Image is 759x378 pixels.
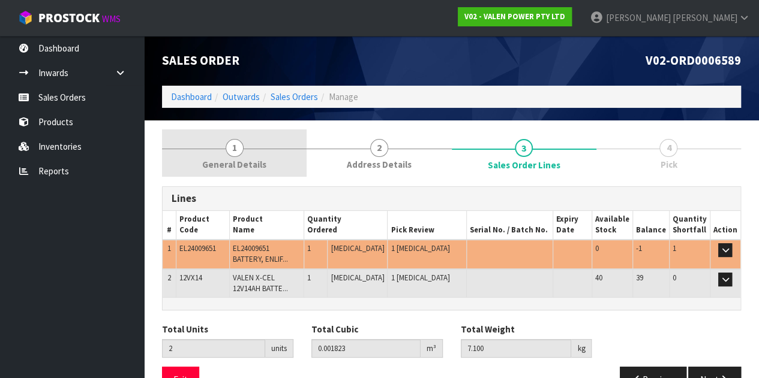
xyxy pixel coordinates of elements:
span: 2 [167,273,171,283]
input: Total Cubic [311,339,421,358]
input: Total Weight [461,339,572,358]
span: V02-ORD0006589 [646,53,741,68]
th: Pick Review [388,211,467,240]
span: Pick [660,158,677,171]
span: 1 [307,243,311,253]
img: cube-alt.png [18,10,33,25]
th: Expiry Date [553,211,592,240]
span: 3 [515,139,533,157]
span: [PERSON_NAME] [672,12,737,23]
span: ProStock [38,10,100,26]
span: -1 [636,243,642,253]
th: Quantity Shortfall [669,211,710,240]
th: Serial No. / Batch No. [467,211,553,240]
span: 0 [595,243,599,253]
span: Sales Order [162,53,239,68]
span: 2 [370,139,388,157]
th: Action [710,211,740,240]
th: Product Code [176,211,229,240]
a: Sales Orders [271,91,318,102]
span: 4 [659,139,677,157]
th: # [163,211,176,240]
div: kg [571,339,592,358]
input: Total Units [162,339,265,358]
span: [PERSON_NAME] [605,12,670,23]
span: 1 [167,243,171,253]
span: General Details [202,158,266,171]
th: Available Stock [592,211,632,240]
span: 1 [673,243,676,253]
span: 40 [595,273,602,283]
th: Balance [632,211,669,240]
div: m³ [421,339,443,358]
span: 39 [636,273,643,283]
span: VALEN X-CEL 12V14AH BATTE... [233,273,288,294]
label: Total Units [162,323,208,335]
div: units [265,339,293,358]
small: WMS [102,13,121,25]
label: Total Weight [461,323,515,335]
span: [MEDICAL_DATA] [331,273,384,283]
span: Manage [329,91,358,102]
span: EL24009651 [179,243,216,253]
label: Total Cubic [311,323,358,335]
span: [MEDICAL_DATA] [331,243,384,253]
span: Address Details [347,158,412,171]
a: Dashboard [171,91,212,102]
span: 1 [307,273,311,283]
span: EL24009651 BATTERY, ENLIF... [233,243,288,264]
span: 1 [MEDICAL_DATA] [391,243,449,253]
span: 1 [226,139,244,157]
strong: V02 - VALEN POWER PTY LTD [464,11,565,22]
span: 12VX14 [179,273,202,283]
span: 1 [MEDICAL_DATA] [391,273,449,283]
a: Outwards [223,91,260,102]
th: Product Name [230,211,304,240]
th: Quantity Ordered [304,211,388,240]
span: Sales Order Lines [488,159,560,171]
h3: Lines [172,193,731,204]
span: 0 [673,273,676,283]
